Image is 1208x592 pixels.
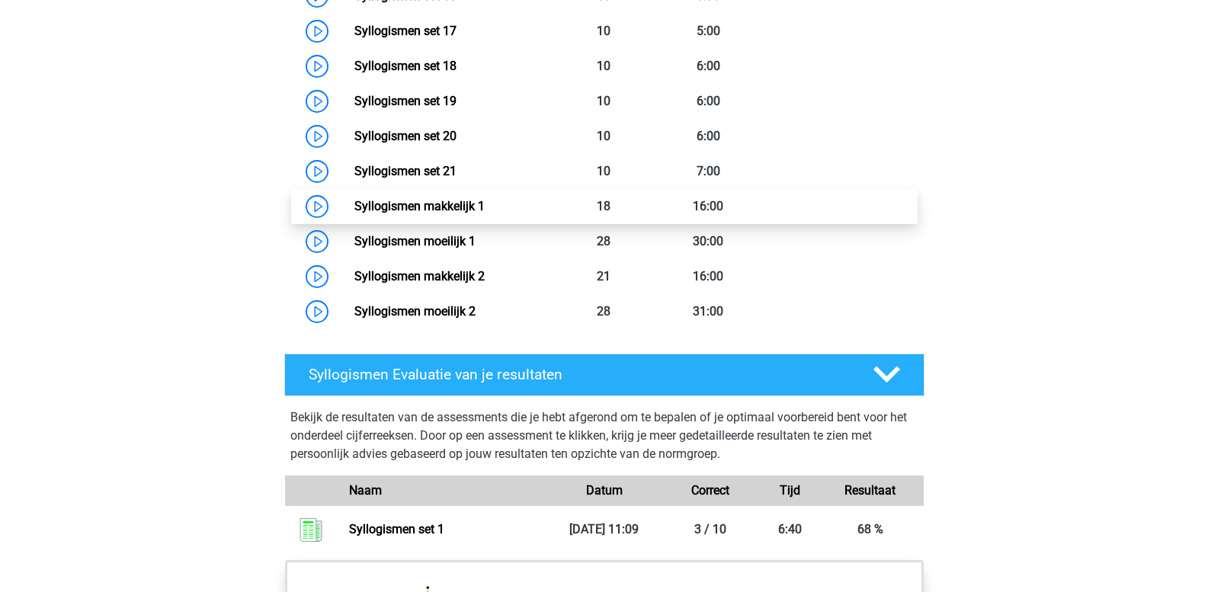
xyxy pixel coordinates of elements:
h4: Syllogismen Evaluatie van je resultaten [309,366,849,383]
a: Syllogismen set 19 [354,94,457,108]
a: Syllogismen makkelijk 1 [354,199,485,213]
div: Datum [551,482,658,500]
a: Syllogismen set 21 [354,164,457,178]
a: Syllogismen set 18 [354,59,457,73]
a: Syllogismen Evaluatie van je resultaten [278,354,931,396]
a: Syllogismen makkelijk 2 [354,269,485,283]
div: Naam [338,482,550,500]
a: Syllogismen set 20 [354,129,457,143]
div: Tijd [764,482,817,500]
div: Correct [657,482,764,500]
div: Resultaat [817,482,924,500]
a: Syllogismen moeilijk 1 [354,234,476,248]
a: Syllogismen set 17 [354,24,457,38]
a: Syllogismen moeilijk 2 [354,304,476,318]
a: Syllogismen set 1 [349,522,444,536]
p: Bekijk de resultaten van de assessments die je hebt afgerond om te bepalen of je optimaal voorber... [290,408,918,463]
